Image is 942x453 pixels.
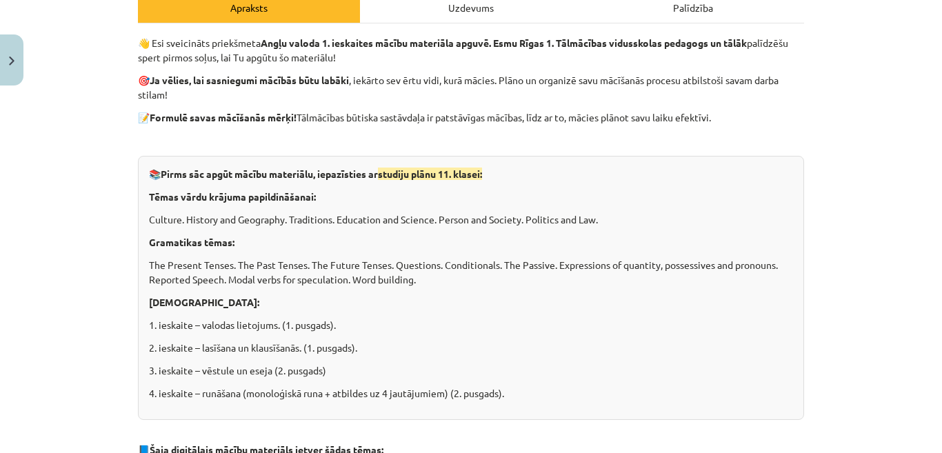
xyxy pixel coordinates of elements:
[9,57,14,66] img: icon-close-lesson-0947bae3869378f0d4975bcd49f059093ad1ed9edebbc8119c70593378902aed.svg
[138,36,804,65] p: 👋 Esi sveicināts priekšmeta palīdzēšu spert pirmos soļus, lai Tu apgūtu šo materiālu!
[149,341,793,355] p: 2. ieskaite – lasīšana un klausīšanās. (1. pusgads).
[138,110,804,125] p: 📝 Tālmācības būtiska sastāvdaļa ir patstāvīgas mācības, līdz ar to, mācies plānot savu laiku efek...
[261,37,747,49] strong: Angļu valoda 1. ieskaites mācību materiāla apguvē. Esmu Rīgas 1. Tālmācības vidusskolas pedagogs ...
[149,236,234,248] strong: Gramatikas tēmas:
[150,74,349,86] strong: Ja vēlies, lai sasniegumi mācībās būtu labāki
[138,73,804,102] p: 🎯 , iekārto sev ērtu vidi, kurā mācies. Plāno un organizē savu mācīšanās procesu atbilstoši savam...
[149,258,793,287] p: The Present Tenses. The Past Tenses. The Future Tenses. Questions. Conditionals. The Passive. Exp...
[149,212,793,227] p: Culture. History and Geography. Traditions. Education and Science. Person and Society. Politics a...
[149,318,793,332] p: 1. ieskaite – valodas lietojums. (1. pusgads).
[150,111,297,123] strong: Formulē savas mācīšanās mērķi!
[149,167,793,181] p: 📚
[149,296,259,308] strong: [DEMOGRAPHIC_DATA]:
[378,168,482,180] span: studiju plānu 11. klasei:
[149,386,793,401] p: 4. ieskaite – runāšana (monoloģiskā runa + atbildes uz 4 jautājumiem) (2. pusgads).
[149,363,793,378] p: 3. ieskaite – vēstule un eseja (2. pusgads)
[161,168,482,180] strong: Pirms sāc apgūt mācību materiālu, iepazīsties ar
[149,190,316,203] strong: Tēmas vārdu krājuma papildināšanai:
